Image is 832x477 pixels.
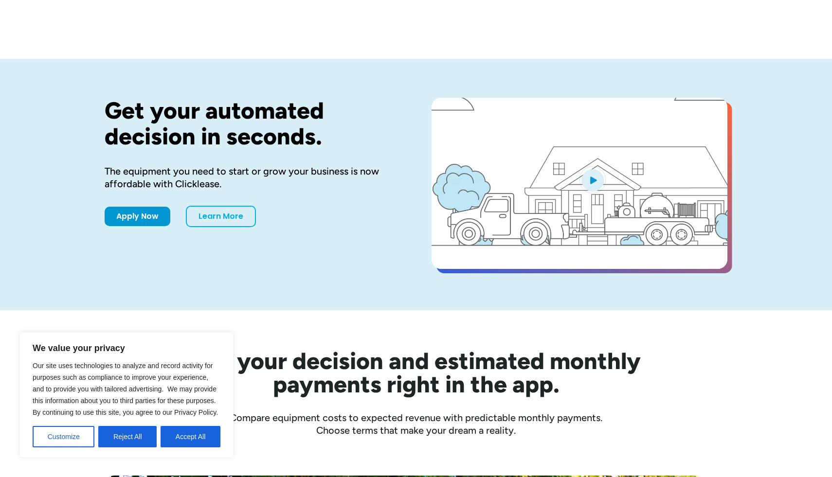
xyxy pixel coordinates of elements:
button: Customize [33,426,94,447]
a: Learn More [186,206,256,227]
a: open lightbox [432,98,727,269]
div: The equipment you need to start or grow your business is now affordable with Clicklease. [105,165,400,190]
a: Apply Now [105,207,170,226]
h2: See your decision and estimated monthly payments right in the app. [144,349,688,396]
div: We value your privacy [19,332,234,458]
span: Our site uses technologies to analyze and record activity for purposes such as compliance to impr... [33,362,218,416]
img: Blue play button logo on a light blue circular background [579,166,606,194]
p: We value your privacy [33,342,220,354]
button: Accept All [161,426,220,447]
button: Reject All [98,426,157,447]
h1: Get your automated decision in seconds. [105,98,400,149]
div: Compare equipment costs to expected revenue with predictable monthly payments. Choose terms that ... [105,411,727,437]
